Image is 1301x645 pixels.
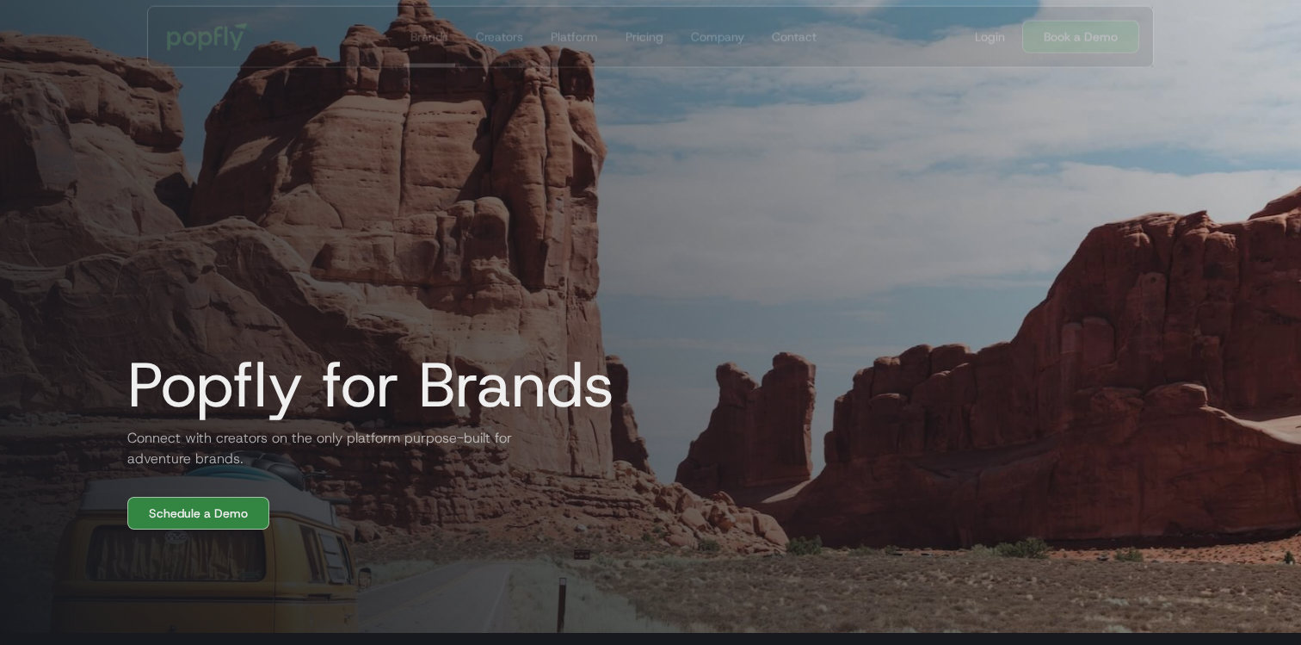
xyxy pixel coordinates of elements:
a: Schedule a Demo [127,497,269,530]
a: Platform [544,7,605,67]
a: Login [968,28,1012,46]
div: Platform [551,28,598,46]
a: Contact [765,7,823,67]
h1: Popfly for Brands [114,350,614,419]
a: Book a Demo [1022,21,1139,53]
div: Company [691,28,744,46]
div: Login [975,28,1005,46]
div: Contact [772,28,817,46]
h2: Connect with creators on the only platform purpose-built for adventure brands. [114,428,527,469]
a: Company [684,7,751,67]
a: Brands [404,7,455,67]
div: Brands [410,28,448,46]
div: Creators [476,28,523,46]
a: home [155,11,266,63]
a: Pricing [619,7,670,67]
a: Creators [469,7,530,67]
div: Pricing [626,28,663,46]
